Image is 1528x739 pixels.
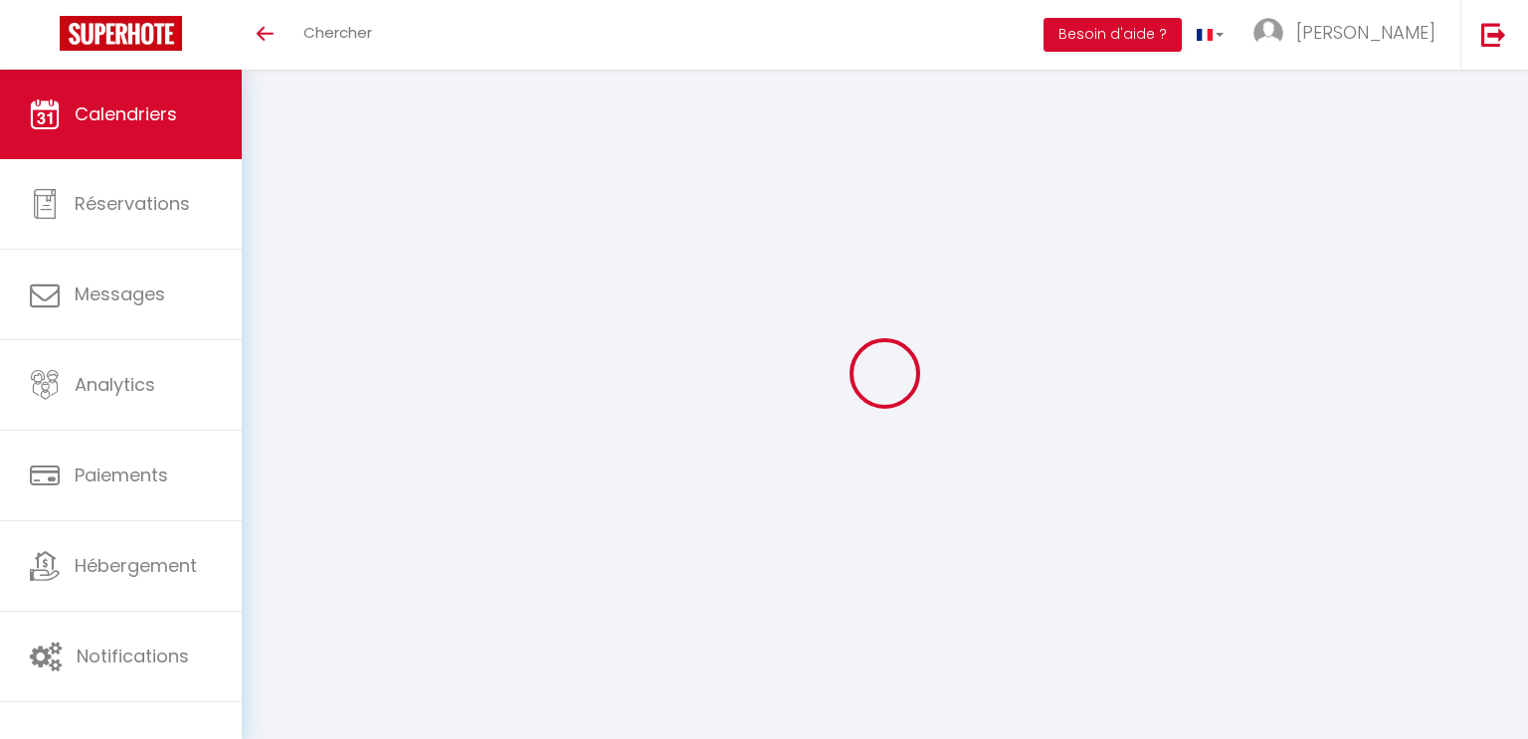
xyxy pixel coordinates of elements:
[75,372,155,397] span: Analytics
[75,462,168,487] span: Paiements
[1044,18,1182,52] button: Besoin d'aide ?
[60,16,182,51] img: Super Booking
[1253,18,1283,48] img: ...
[77,644,189,668] span: Notifications
[303,22,372,43] span: Chercher
[75,191,190,216] span: Réservations
[75,281,165,306] span: Messages
[1481,22,1506,47] img: logout
[1296,20,1435,45] span: [PERSON_NAME]
[75,101,177,126] span: Calendriers
[75,553,197,578] span: Hébergement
